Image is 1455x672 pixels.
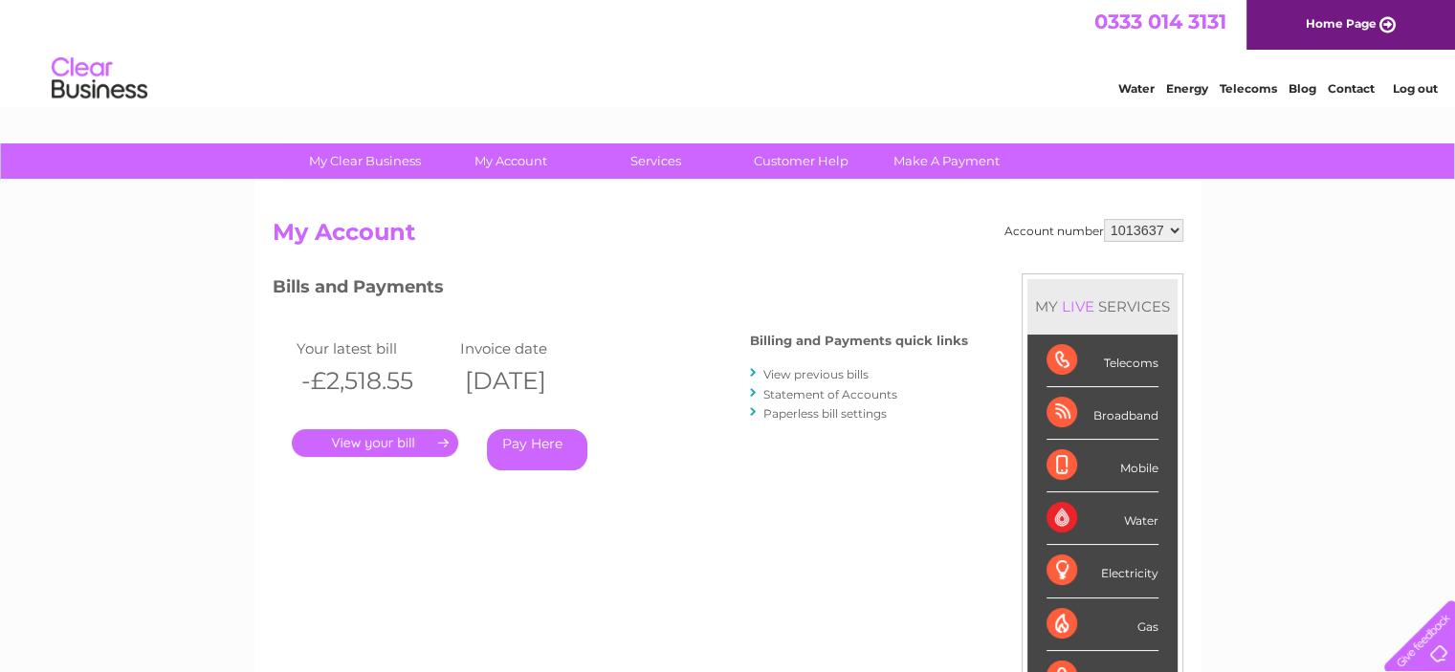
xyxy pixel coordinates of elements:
[431,143,589,179] a: My Account
[868,143,1025,179] a: Make A Payment
[763,406,887,421] a: Paperless bill settings
[276,11,1180,93] div: Clear Business is a trading name of Verastar Limited (registered in [GEOGRAPHIC_DATA] No. 3667643...
[1047,387,1158,440] div: Broadband
[1047,440,1158,492] div: Mobile
[1047,492,1158,545] div: Water
[273,273,968,307] h3: Bills and Payments
[1392,81,1437,96] a: Log out
[1047,335,1158,387] div: Telecoms
[577,143,735,179] a: Services
[292,429,458,457] a: .
[1027,279,1178,334] div: MY SERVICES
[763,367,869,381] a: View previous bills
[286,143,444,179] a: My Clear Business
[1058,297,1098,315] div: LIVE
[1220,81,1277,96] a: Telecoms
[722,143,880,179] a: Customer Help
[763,387,897,401] a: Statement of Accounts
[273,219,1183,255] h2: My Account
[1094,10,1226,33] a: 0333 014 3131
[750,334,968,348] h4: Billing and Payments quick links
[51,50,148,108] img: logo.png
[1166,81,1208,96] a: Energy
[487,429,587,470] a: Pay Here
[1047,598,1158,651] div: Gas
[1004,219,1183,242] div: Account number
[1047,545,1158,597] div: Electricity
[292,336,455,361] td: Your latest bill
[455,361,619,401] th: [DATE]
[455,336,619,361] td: Invoice date
[1118,81,1155,96] a: Water
[1328,81,1375,96] a: Contact
[1289,81,1316,96] a: Blog
[292,361,455,401] th: -£2,518.55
